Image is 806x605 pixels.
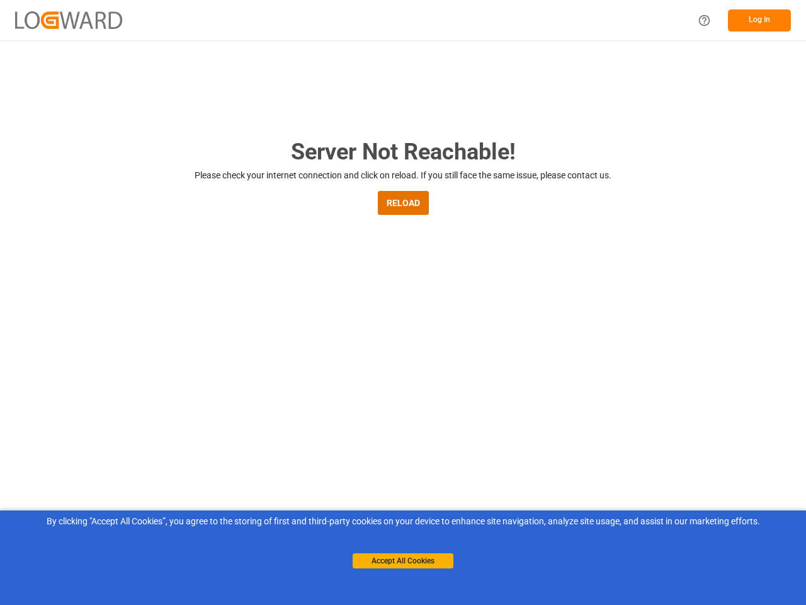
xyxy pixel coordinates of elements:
div: By clicking "Accept All Cookies”, you agree to the storing of first and third-party cookies on yo... [9,515,797,528]
button: RELOAD [378,191,429,215]
button: Accept All Cookies [353,553,453,568]
button: Help Center [690,6,718,35]
img: Logward_new_orange.png [15,11,122,28]
button: Log In [728,9,791,32]
h2: Server Not Reachable! [291,135,516,169]
p: Please check your internet connection and click on reload. If you still face the same issue, plea... [195,169,611,182]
